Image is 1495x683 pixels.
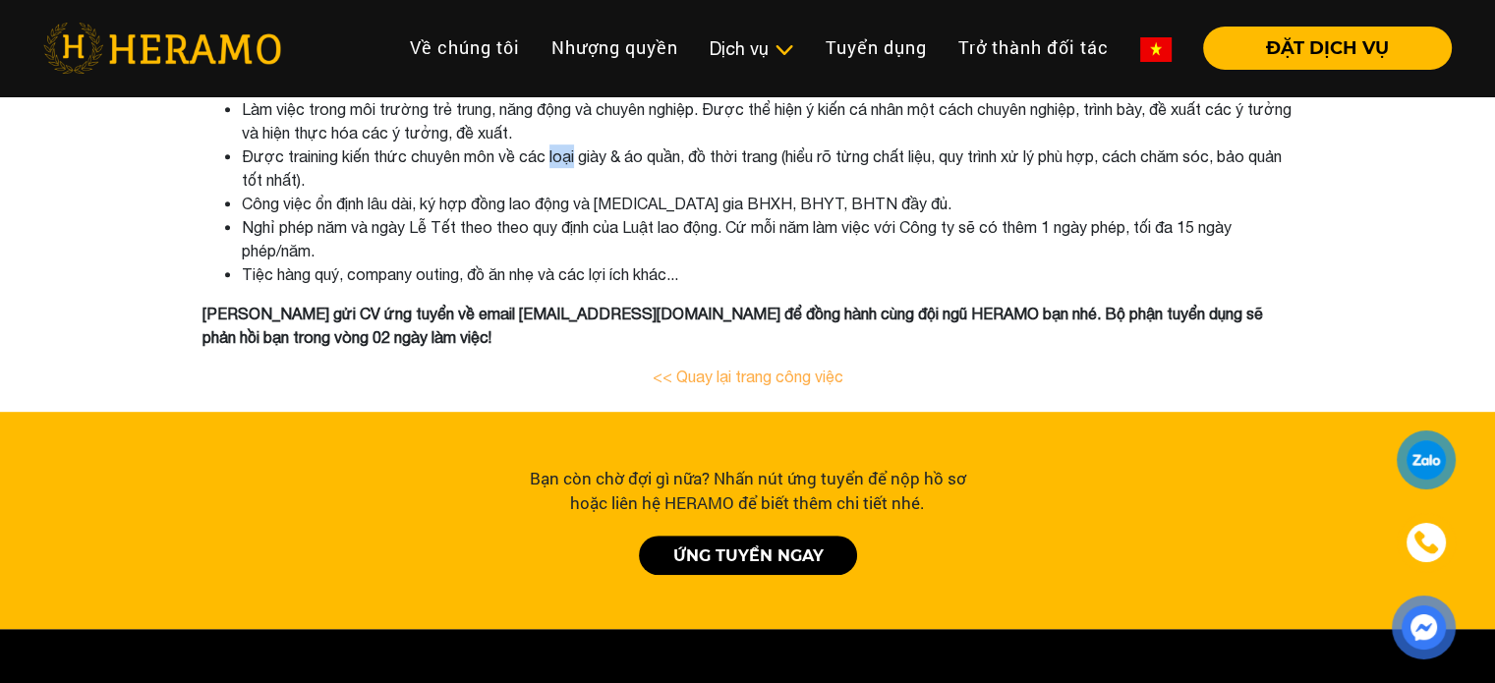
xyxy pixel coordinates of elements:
a: Về chúng tôi [394,27,536,69]
li: Được training kiến thức chuyên môn về các loại giày & áo quần, đồ thời trang (hiểu rõ từng chất l... [242,144,1294,192]
a: Nhượng quyền [536,27,694,69]
b: [PERSON_NAME] gửi CV ứng tuyển về email [EMAIL_ADDRESS][DOMAIN_NAME] để đồng hành cùng đội ngũ HE... [202,305,1263,346]
a: Trở thành đối tác [943,27,1124,69]
img: heramo-logo.png [43,23,281,74]
li: Công việc ổn định lâu dài, ký hợp đồng lao động và [MEDICAL_DATA] gia BHXH, BHYT, BHTN đầy đủ. [242,192,1294,215]
div: Dịch vụ [710,35,794,62]
a: Tuyển dụng [810,27,943,69]
button: ĐẶT DỊCH VỤ [1203,27,1452,70]
li: Làm việc trong môi trường trẻ trung, năng động và chuyên nghiệp. Được thể hiện ý kiến cá nhân một... [242,97,1294,144]
a: ĐẶT DỊCH VỤ [1187,39,1452,57]
img: vn-flag.png [1140,37,1172,62]
li: Tiệc hàng quý, company outing, đồ ăn nhẹ và các lợi ích khác... [242,262,1294,286]
a: phone-icon [1399,515,1453,569]
img: subToggleIcon [774,40,794,60]
img: phone-icon [1411,529,1440,557]
li: Nghỉ phép năm và ngày Lễ Tết theo theo quy định của Luật lao động. Cứ mỗi năm làm việc với Công t... [242,215,1294,262]
a: << Quay lại trang công việc [653,368,843,385]
div: Bạn còn chờ đợi gì nữa? Nhấn nút ứng tuyển để nộp hồ sơ hoặc liên hệ HERAMO để biết thêm chi tiết... [518,466,978,516]
a: ỨNG TUYỂN NGAY [639,536,857,575]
